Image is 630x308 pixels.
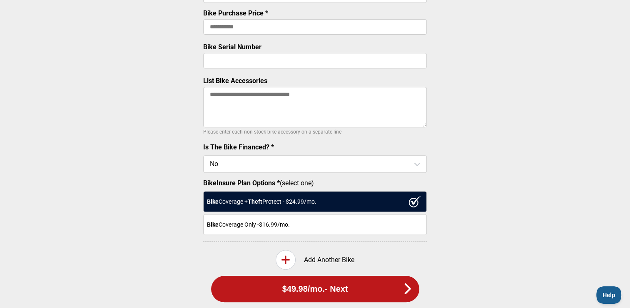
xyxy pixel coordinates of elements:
[203,179,280,187] strong: BikeInsure Plan Options *
[203,43,261,51] label: Bike Serial Number
[203,179,427,187] label: (select one)
[408,196,421,207] img: ux1sgP1Haf775SAghJI38DyDlYP+32lKFAAAAAElFTkSuQmCC
[211,276,419,302] button: $49.98/mo.- Next
[203,250,427,270] div: Add Another Bike
[203,191,427,212] div: Coverage + Protect - $ 24.99 /mo.
[203,127,427,137] p: Please enter each non-stock bike accessory on a separate line
[203,9,268,17] label: Bike Purchase Price *
[308,284,325,294] span: /mo.
[248,198,262,205] strong: Theft
[596,286,622,304] iframe: Toggle Customer Support
[207,221,219,228] strong: Bike
[203,77,267,85] label: List Bike Accessories
[203,214,427,235] div: Coverage Only - $16.99 /mo.
[207,198,219,205] strong: Bike
[203,143,274,151] label: Is The Bike Financed? *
